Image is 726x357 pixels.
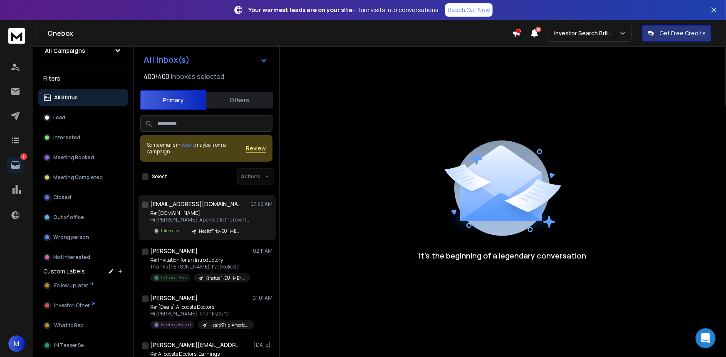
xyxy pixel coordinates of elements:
button: All Campaigns [38,42,128,59]
p: 01:01 AM [253,295,273,301]
p: Lead [53,114,65,121]
button: Review [246,144,266,153]
p: Hi [PERSON_NAME], Appreciate the revert. Sure! Please [150,217,250,223]
p: Hi [PERSON_NAME], Thank you for [150,310,250,317]
a: 1 [7,157,24,173]
button: Meeting Booked [38,149,128,166]
button: Wrong person [38,229,128,246]
button: M [8,335,25,352]
div: Open Intercom Messenger [696,328,716,348]
button: All Inbox(s) [137,52,274,68]
p: Re: Invitation for an Introductory [150,257,250,263]
button: Not Interested [38,249,128,266]
button: Meeting Completed [38,169,128,186]
h1: All Campaigns [45,47,85,55]
span: others [181,141,195,148]
span: IN Teaser Sent [54,342,89,349]
button: Interested [38,129,128,146]
button: What to Reply [38,317,128,334]
h1: [PERSON_NAME] [150,294,198,302]
p: [DATE] [254,342,273,348]
span: 400 / 400 [144,71,169,81]
button: Investor-Other [38,297,128,314]
p: HealthTrip-Americas 3 [209,322,249,328]
p: Wrong person [53,234,89,241]
span: What to Reply [54,322,87,329]
button: All Status [38,89,128,106]
h3: Inboxes selected [171,71,224,81]
p: Investor Search Brillwood [554,29,619,37]
button: Primary [140,90,206,110]
div: Some emails in maybe from a campaign [147,142,246,155]
p: Get Free Credits [659,29,706,37]
button: Lead [38,109,128,126]
span: Investor-Other [54,302,90,309]
span: 50 [535,27,541,32]
p: Re: [Deals] AI boosts Doctors' [150,304,250,310]
p: In Teaser Sent [161,275,187,281]
button: Closed [38,189,128,206]
h3: Custom Labels [43,267,85,276]
button: Others [206,91,273,109]
button: Out of office [38,209,128,226]
p: Kinetus 1-EU_MENA_Afr [206,275,245,281]
button: IN Teaser Sent [38,337,128,354]
p: Reach Out Now [448,6,490,14]
p: Interested [161,228,181,234]
a: Reach Out Now [445,3,493,17]
p: It’s the beginning of a legendary conversation [419,250,587,261]
h1: [PERSON_NAME][EMAIL_ADDRESS][DOMAIN_NAME] [150,341,242,349]
strong: Your warmest leads are on your site [248,6,352,14]
p: All Status [54,94,78,101]
p: 02:11 AM [253,248,273,254]
img: logo [8,28,25,44]
p: 07:59 AM [250,201,273,207]
p: Out of office [53,214,84,221]
label: Select [152,173,167,180]
p: Not Interested [53,254,90,261]
span: Follow up later [54,282,88,289]
p: – Turn visits into conversations [248,6,439,14]
p: 1 [20,153,27,160]
h1: All Inbox(s) [144,56,190,64]
p: Thanks [PERSON_NAME]. I’ve booked a [150,263,250,270]
p: Closed [53,194,71,201]
p: Meeting Completed [53,174,103,181]
h3: Filters [38,73,128,84]
button: Follow up later [38,277,128,294]
h1: [PERSON_NAME] [150,247,198,255]
p: Meeting Booked [53,154,94,161]
h1: [EMAIL_ADDRESS][DOMAIN_NAME] [150,200,242,208]
button: Get Free Credits [642,25,711,42]
h1: Onebox [47,28,512,38]
p: Interested [53,134,80,141]
p: Meeting Booked [161,322,191,328]
p: Re: [DOMAIN_NAME] [150,210,250,217]
p: HealthTrip-EU_MENA_Afr 3 [199,228,239,234]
